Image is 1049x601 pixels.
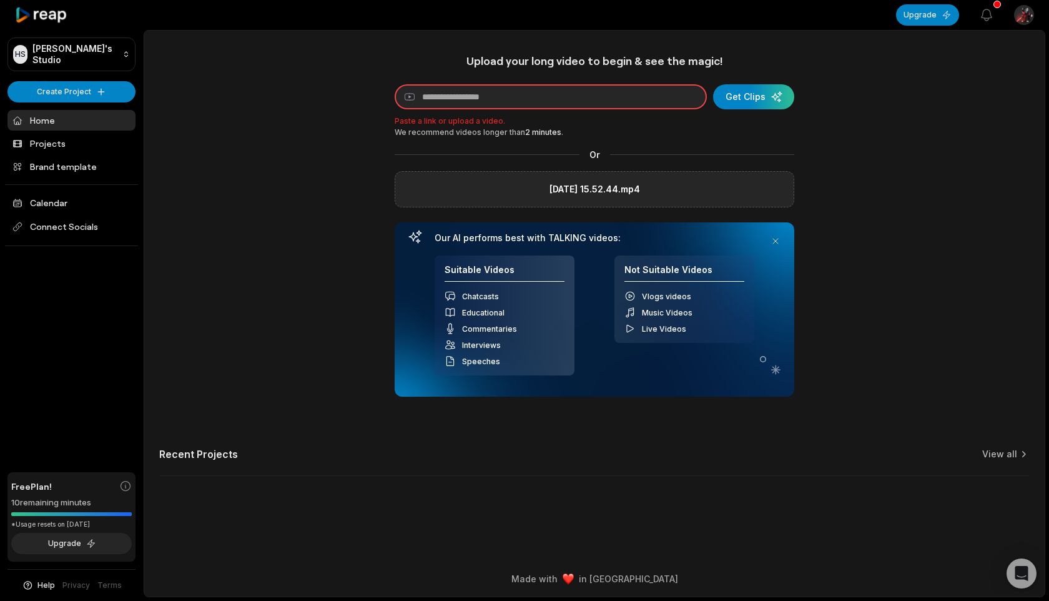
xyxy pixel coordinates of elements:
[62,580,90,591] a: Privacy
[896,4,959,26] button: Upgrade
[395,116,794,127] p: Paste a link or upload a video.
[579,148,610,161] span: Or
[7,81,135,102] button: Create Project
[624,264,744,282] h4: Not Suitable Videos
[642,292,691,301] span: Vlogs videos
[435,232,754,244] h3: Our AI performs best with TALKING videos:
[445,264,564,282] h4: Suitable Videos
[155,572,1033,585] div: Made with in [GEOGRAPHIC_DATA]
[7,133,135,154] a: Projects
[525,127,561,137] span: 2 minutes
[11,480,52,493] span: Free Plan!
[462,308,505,317] span: Educational
[7,110,135,131] a: Home
[7,192,135,213] a: Calendar
[13,45,27,64] div: НS
[462,340,501,350] span: Interviews
[11,533,132,554] button: Upgrade
[563,574,574,585] img: heart emoji
[97,580,122,591] a: Terms
[462,324,517,334] span: Commentaries
[7,156,135,177] a: Brand template
[32,43,117,66] p: [PERSON_NAME]'s Studio
[11,497,132,509] div: 10 remaining minutes
[11,520,132,529] div: *Usage resets on [DATE]
[982,448,1017,460] a: View all
[37,580,55,591] span: Help
[462,357,500,366] span: Speeches
[1007,559,1037,589] div: Open Intercom Messenger
[395,127,794,138] div: We recommend videos longer than .
[7,216,135,238] span: Connect Socials
[22,580,55,591] button: Help
[549,182,640,197] label: [DATE] 15.52.44.mp4
[642,308,692,317] span: Music Videos
[713,84,794,109] button: Get Clips
[642,324,686,334] span: Live Videos
[395,54,794,68] h1: Upload your long video to begin & see the magic!
[462,292,499,301] span: Chatcasts
[159,448,238,460] h2: Recent Projects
